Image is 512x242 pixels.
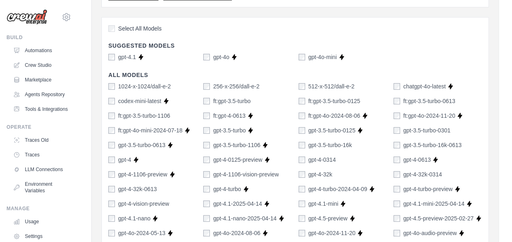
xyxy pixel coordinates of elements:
[308,170,332,178] label: gpt-4-32k
[299,215,305,222] input: gpt-4.5-preview
[299,186,305,192] input: gpt-4-turbo-2024-04-09
[299,98,305,104] input: ft:gpt-3.5-turbo-0125
[203,83,210,90] input: 256-x-256/dall-e-2
[118,141,165,149] label: gpt-3.5-turbo-0613
[403,82,446,90] label: chatgpt-4o-latest
[308,126,356,134] label: gpt-3.5-turbo-0125
[393,215,400,222] input: gpt-4.5-preview-2025-02-27
[308,229,356,237] label: gpt-4o-2024-11-20
[118,53,136,61] label: gpt-4.1
[403,185,453,193] label: gpt-4-turbo-preview
[393,127,400,134] input: gpt-3.5-turbo-0301
[403,214,474,222] label: gpt-4.5-preview-2025-02-27
[308,53,337,61] label: gpt-4o-mini
[10,73,71,86] a: Marketplace
[471,203,512,242] iframe: Chat Widget
[108,200,115,207] input: gpt-4-vision-preview
[299,54,305,60] input: gpt-4o-mini
[10,215,71,228] a: Usage
[108,83,115,90] input: 1024-x-1024/dall-e-2
[213,185,241,193] label: gpt-4-turbo
[108,112,115,119] input: ft:gpt-3.5-turbo-1106
[299,83,305,90] input: 512-x-512/dall-e-2
[203,54,210,60] input: gpt-4o
[393,156,400,163] input: gpt-4-0613
[7,124,71,130] div: Operate
[118,170,167,178] label: gpt-4-1106-preview
[108,71,482,79] h4: All Models
[393,230,400,236] input: gpt-4o-audio-preview
[203,112,210,119] input: ft:gpt-4-0613
[118,82,171,90] label: 1024-x-1024/dall-e-2
[108,142,115,148] input: gpt-3.5-turbo-0613
[213,229,260,237] label: gpt-4o-2024-08-06
[308,141,352,149] label: gpt-3.5-turbo-16k
[213,200,262,208] label: gpt-4.1-2025-04-14
[118,229,165,237] label: gpt-4o-2024-05-13
[108,186,115,192] input: gpt-4-32k-0613
[213,214,277,222] label: gpt-4.1-nano-2025-04-14
[118,24,162,33] span: Select All Models
[213,53,229,61] label: gpt-4o
[108,42,482,50] h4: Suggested Models
[108,230,115,236] input: gpt-4o-2024-05-13
[10,88,71,101] a: Agents Repository
[118,126,182,134] label: ft:gpt-4o-mini-2024-07-18
[108,215,115,222] input: gpt-4.1-nano
[7,34,71,41] div: Build
[403,170,442,178] label: gpt-4-32k-0314
[108,98,115,104] input: codex-mini-latest
[393,112,400,119] input: ft:gpt-4o-2024-11-20
[308,97,360,105] label: ft:gpt-3.5-turbo-0125
[118,156,131,164] label: gpt-4
[203,127,210,134] input: gpt-3.5-turbo
[308,156,336,164] label: gpt-4-0314
[299,156,305,163] input: gpt-4-0314
[10,44,71,57] a: Automations
[213,156,262,164] label: gpt-4-0125-preview
[299,112,305,119] input: ft:gpt-4o-2024-08-06
[403,126,450,134] label: gpt-3.5-turbo-0301
[393,171,400,178] input: gpt-4-32k-0314
[213,126,246,134] label: gpt-3.5-turbo
[393,83,400,90] input: chatgpt-4o-latest
[203,230,210,236] input: gpt-4o-2024-08-06
[203,98,210,104] input: ft:gpt-3.5-turbo
[118,97,161,105] label: codex-mini-latest
[403,97,455,105] label: ft:gpt-3.5-turbo-0613
[7,205,71,212] div: Manage
[393,186,400,192] input: gpt-4-turbo-preview
[299,127,305,134] input: gpt-3.5-turbo-0125
[108,127,115,134] input: ft:gpt-4o-mini-2024-07-18
[203,171,210,178] input: gpt-4-1106-vision-preview
[299,230,305,236] input: gpt-4o-2024-11-20
[213,141,260,149] label: gpt-3.5-turbo-1106
[118,200,169,208] label: gpt-4-vision-preview
[108,25,115,32] input: Select All Models
[213,82,259,90] label: 256-x-256/dall-e-2
[203,142,210,148] input: gpt-3.5-turbo-1106
[403,141,461,149] label: gpt-3.5-turbo-16k-0613
[403,156,431,164] label: gpt-4-0613
[308,82,355,90] label: 512-x-512/dall-e-2
[108,54,115,60] input: gpt-4.1
[108,156,115,163] input: gpt-4
[308,112,360,120] label: ft:gpt-4o-2024-08-06
[403,229,457,237] label: gpt-4o-audio-preview
[7,9,47,25] img: Logo
[403,200,464,208] label: gpt-4.1-mini-2025-04-14
[10,134,71,147] a: Traces Old
[10,178,71,197] a: Environment Variables
[308,214,348,222] label: gpt-4.5-preview
[10,103,71,116] a: Tools & Integrations
[118,214,150,222] label: gpt-4.1-nano
[213,170,279,178] label: gpt-4-1106-vision-preview
[299,200,305,207] input: gpt-4.1-mini
[299,142,305,148] input: gpt-3.5-turbo-16k
[393,142,400,148] input: gpt-3.5-turbo-16k-0613
[308,185,367,193] label: gpt-4-turbo-2024-04-09
[108,171,115,178] input: gpt-4-1106-preview
[10,148,71,161] a: Traces
[10,59,71,72] a: Crew Studio
[213,112,245,120] label: ft:gpt-4-0613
